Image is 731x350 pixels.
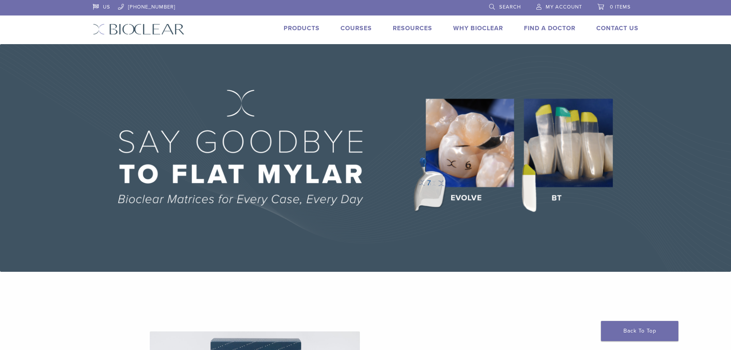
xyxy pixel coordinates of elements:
span: 0 items [610,4,631,10]
a: Resources [393,24,432,32]
a: Find A Doctor [524,24,575,32]
a: Back To Top [601,321,678,341]
img: Bioclear [93,24,185,35]
a: Why Bioclear [453,24,503,32]
a: Contact Us [596,24,639,32]
a: Courses [341,24,372,32]
span: Search [499,4,521,10]
span: My Account [546,4,582,10]
a: Products [284,24,320,32]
